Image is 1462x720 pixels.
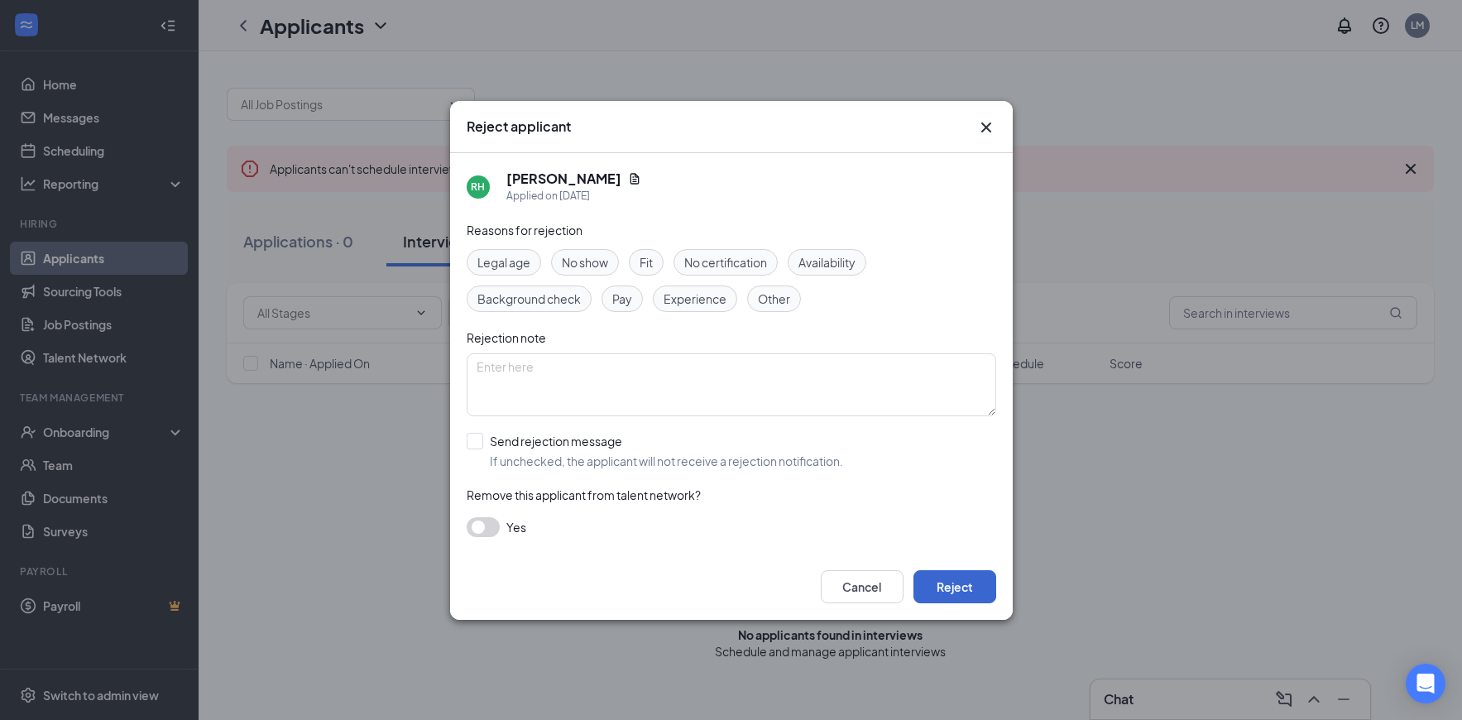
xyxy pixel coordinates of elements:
span: No show [562,253,608,271]
h3: Reject applicant [467,118,571,136]
span: Fit [640,253,653,271]
button: Reject [913,570,996,603]
span: Pay [612,290,632,308]
span: Background check [477,290,581,308]
span: Reasons for rejection [467,223,582,238]
svg: Cross [976,118,996,137]
svg: Document [628,172,641,185]
span: No certification [684,253,767,271]
span: Remove this applicant from talent network? [467,487,701,502]
span: Legal age [477,253,530,271]
div: RH [471,180,485,194]
span: Experience [664,290,726,308]
span: Rejection note [467,330,546,345]
div: Applied on [DATE] [506,188,641,204]
div: Open Intercom Messenger [1406,664,1445,703]
button: Cancel [821,570,904,603]
button: Close [976,118,996,137]
span: Availability [798,253,856,271]
span: Yes [506,517,526,537]
span: Other [758,290,790,308]
h5: [PERSON_NAME] [506,170,621,188]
